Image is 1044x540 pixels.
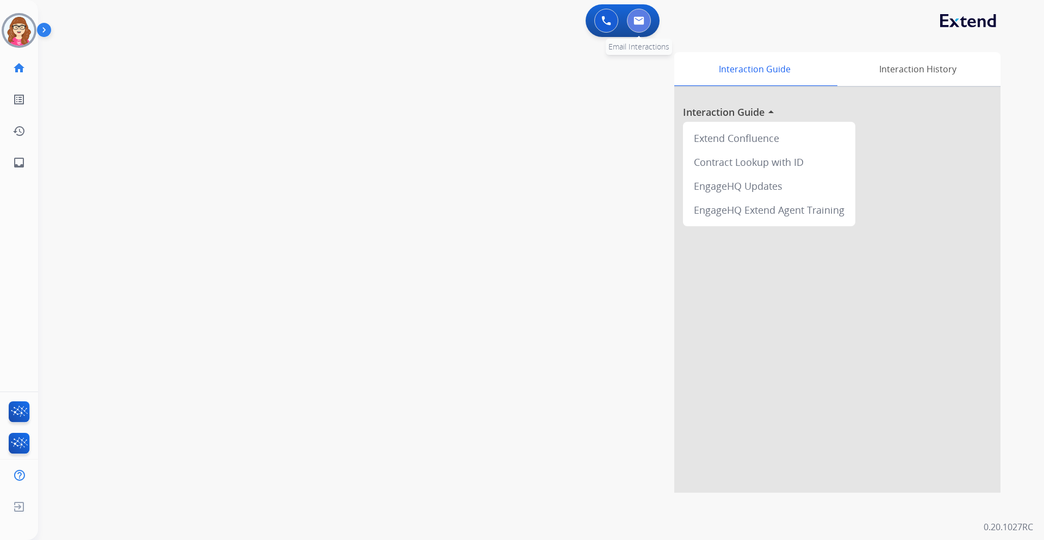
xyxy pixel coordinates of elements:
[687,150,851,174] div: Contract Lookup with ID
[13,93,26,106] mat-icon: list_alt
[4,15,34,46] img: avatar
[608,41,669,52] span: Email Interactions
[13,61,26,75] mat-icon: home
[13,156,26,169] mat-icon: inbox
[687,198,851,222] div: EngageHQ Extend Agent Training
[687,174,851,198] div: EngageHQ Updates
[674,52,835,86] div: Interaction Guide
[13,125,26,138] mat-icon: history
[984,520,1033,533] p: 0.20.1027RC
[835,52,1000,86] div: Interaction History
[687,126,851,150] div: Extend Confluence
